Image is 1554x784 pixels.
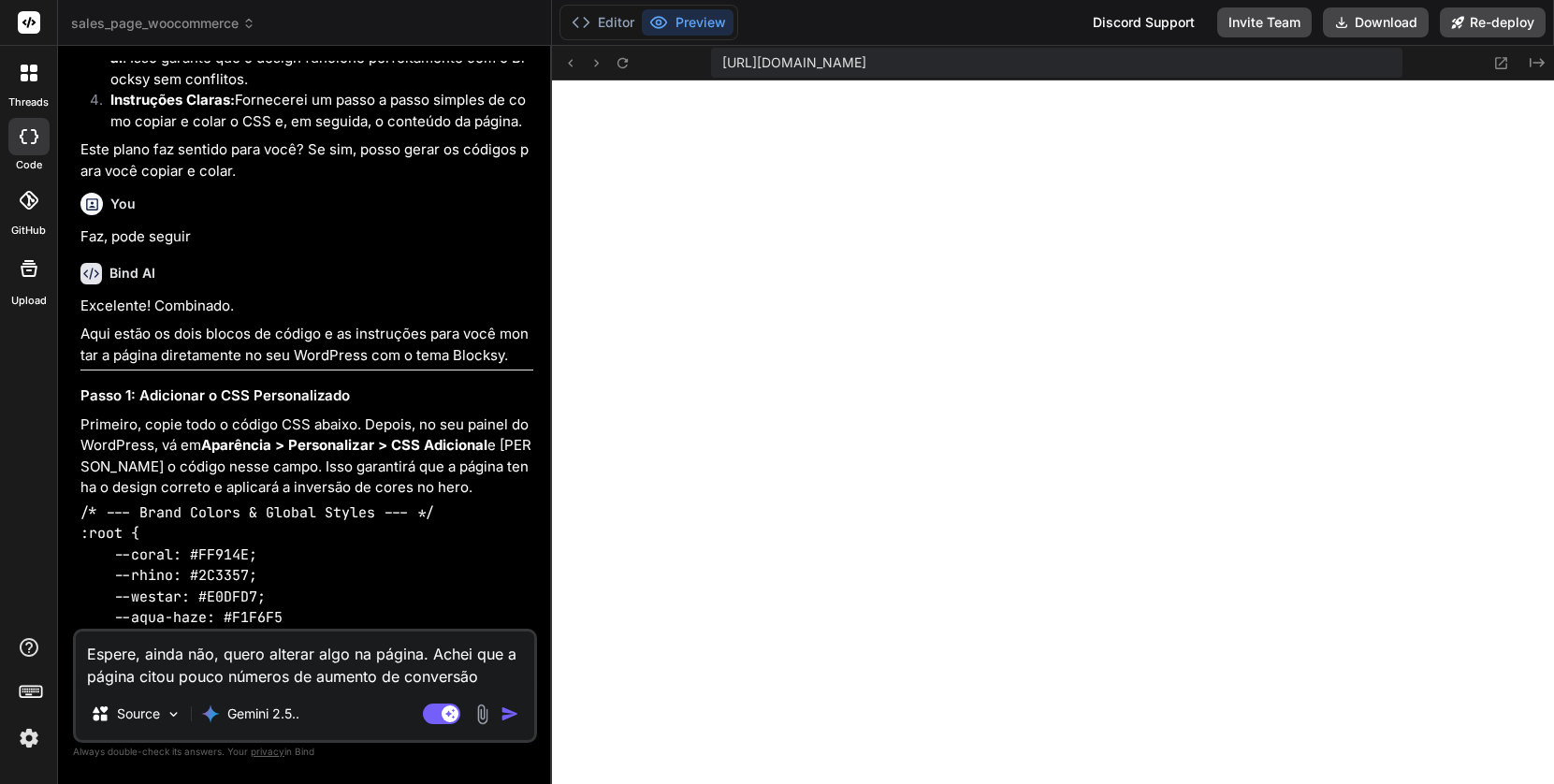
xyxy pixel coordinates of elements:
[11,223,46,239] label: GitHub
[1217,7,1312,37] button: Invite Team
[73,743,537,761] p: Always double-check its answers. Your in Bind
[95,90,533,132] li: Fornecerei um passo a passo simples de como copiar e colar o CSS e, em seguida, o conteúdo da pág...
[552,80,1554,784] iframe: Preview
[201,704,220,723] img: Gemini 2.5 Pro
[1082,7,1206,37] div: Discord Support
[110,195,136,213] h6: You
[80,226,533,248] p: Faz, pode seguir
[166,706,182,722] img: Pick Models
[251,746,284,757] span: privacy
[227,704,299,723] p: Gemini 2.5..
[109,264,155,283] h6: Bind AI
[8,94,49,110] label: threads
[1323,7,1429,37] button: Download
[80,324,533,366] p: Aqui estão os dois blocos de código e as instruções para você montar a página diretamente no seu ...
[110,91,235,109] strong: Instruções Claras:
[472,704,493,725] img: attachment
[13,722,45,754] img: settings
[201,436,487,454] strong: Aparência > Personalizar > CSS Adicional
[80,296,533,317] p: Excelente! Combinado.
[1440,7,1546,37] button: Re-deploy
[564,9,642,36] button: Editor
[80,503,434,628] code: /* --- Brand Colors & Global Styles --- */ :root { --coral: #FF914E; --rhino: #2C3357; --westar: ...
[80,139,533,181] p: Este plano faz sentido para você? Se sim, posso gerar os códigos para você copiar e colar.
[117,704,160,723] p: Source
[722,53,866,72] span: [URL][DOMAIN_NAME]
[80,414,533,499] p: Primeiro, copie todo o código CSS abaixo. Depois, no seu painel do WordPress, vá em e [PERSON_NAM...
[80,385,533,407] h3: Passo 1: Adicionar o CSS Personalizado
[642,9,733,36] button: Preview
[501,704,519,723] img: icon
[16,157,42,173] label: code
[71,14,255,33] span: sales_page_woocommerce
[11,293,47,309] label: Upload
[76,632,534,688] textarea: Espere, ainda não, quero alterar algo na página. Achei que a página citou pouco números de aument...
